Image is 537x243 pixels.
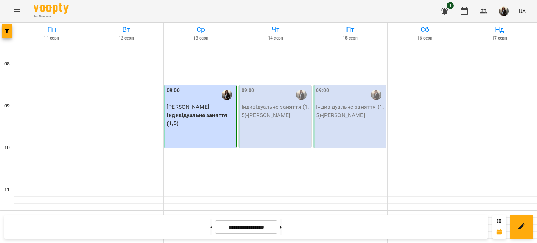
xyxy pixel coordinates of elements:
[4,60,10,68] h6: 08
[239,24,312,35] h6: Чт
[239,35,312,42] h6: 14 серп
[296,90,307,100] img: Тетяна Левицька
[242,87,255,94] label: 09:00
[4,186,10,194] h6: 11
[389,24,461,35] h6: Сб
[165,24,237,35] h6: Ср
[371,90,381,100] img: Тетяна Левицька
[167,103,209,110] span: [PERSON_NAME]
[34,14,69,19] span: For Business
[463,24,536,35] h6: Нд
[222,90,232,100] img: Тетяна Левицька
[242,103,310,119] p: Індивідуальне заняття (1,5) - [PERSON_NAME]
[314,24,386,35] h6: Пт
[316,103,384,119] p: Індивідуальне заняття (1,5) - [PERSON_NAME]
[499,6,509,16] img: 91952ddef0f0023157af724e1fee8812.jpg
[389,35,461,42] h6: 16 серп
[167,87,180,94] label: 09:00
[4,102,10,110] h6: 09
[447,2,454,9] span: 1
[518,7,526,15] span: UA
[316,87,329,94] label: 09:00
[463,35,536,42] h6: 17 серп
[314,35,386,42] h6: 15 серп
[8,3,25,20] button: Menu
[516,5,529,17] button: UA
[15,24,88,35] h6: Пн
[90,24,163,35] h6: Вт
[90,35,163,42] h6: 12 серп
[165,35,237,42] h6: 13 серп
[15,35,88,42] h6: 11 серп
[34,3,69,14] img: Voopty Logo
[167,111,235,128] p: Індивідуальне заняття (1,5)
[4,144,10,152] h6: 10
